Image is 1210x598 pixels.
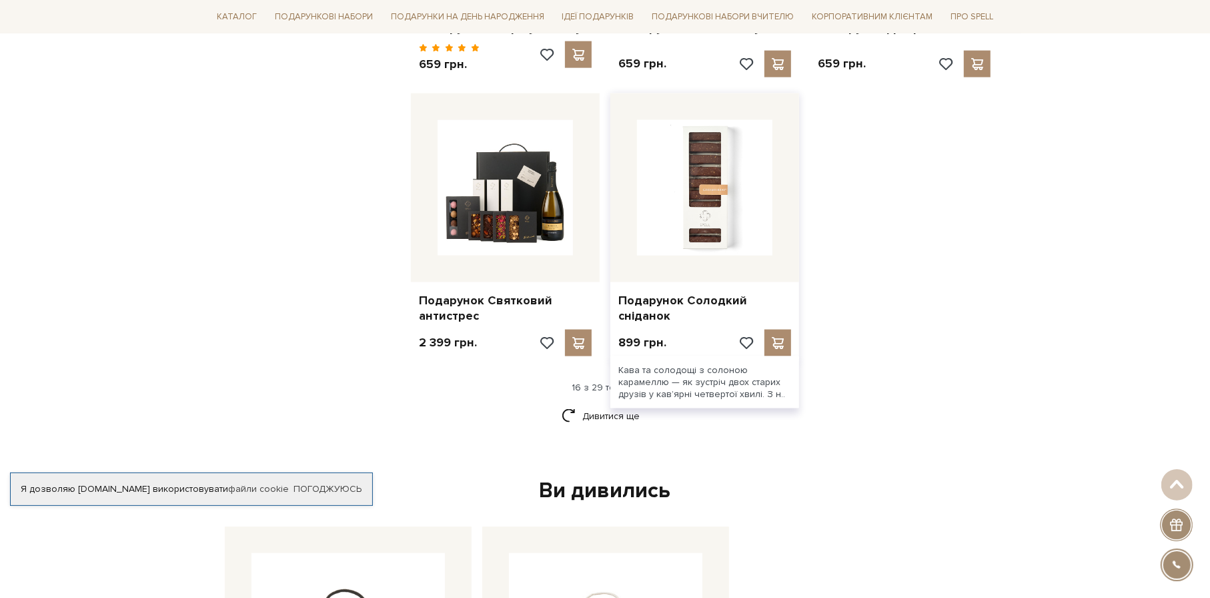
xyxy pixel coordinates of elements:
a: Дивитися ще [562,404,648,428]
div: Ви дивились [219,477,991,505]
a: Подарункові набори [269,7,378,27]
a: Ідеї подарунків [556,7,639,27]
a: Подарунок Солодкий сніданок [618,293,791,324]
a: Подарункові набори Вчителю [646,5,799,28]
div: 16 з 29 товарів [206,382,1004,394]
a: файли cookie [228,483,289,495]
a: Корпоративним клієнтам [806,7,938,27]
p: 2 399 грн. [419,335,477,350]
img: Подарунок Солодкий сніданок [637,120,772,256]
p: 659 грн. [618,56,666,71]
a: Про Spell [945,7,999,27]
p: 659 грн. [419,57,480,72]
a: Подарунок Святковий антистрес [419,293,592,324]
a: Каталог [211,7,262,27]
p: 899 грн. [618,335,666,350]
p: 659 грн. [818,56,866,71]
a: Подарунки на День народження [386,7,550,27]
div: Кава та солодощі з солоною карамеллю — як зустріч двох старих друзів у кав’ярні четвертої хвилі. ... [610,356,799,409]
div: Я дозволяю [DOMAIN_NAME] використовувати [11,483,372,495]
a: Погоджуюсь [293,483,362,495]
